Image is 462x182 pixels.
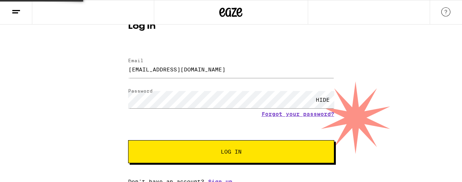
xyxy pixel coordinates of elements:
a: Forgot your password? [262,111,334,117]
span: Log In [221,149,242,154]
span: Hi. Need any help? [5,5,55,12]
label: Password [128,88,153,93]
input: Email [128,61,334,78]
label: Email [128,58,143,63]
h1: Log In [128,22,334,31]
div: HIDE [311,91,334,108]
button: Log In [128,140,334,163]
